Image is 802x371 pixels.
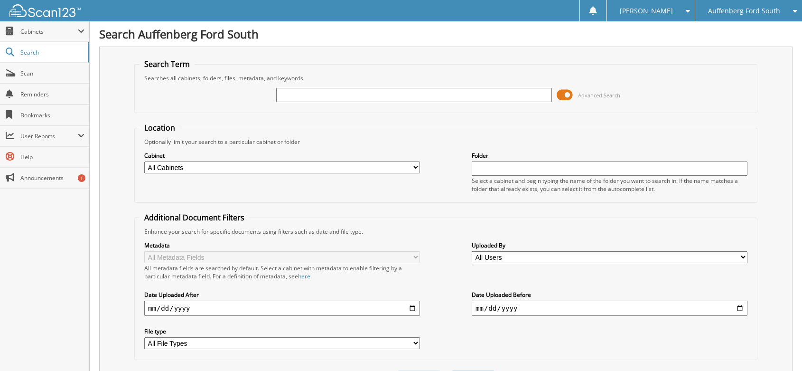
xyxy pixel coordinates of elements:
[140,228,752,236] div: Enhance your search for specific documents using filters such as date and file type.
[472,241,747,249] label: Uploaded By
[298,272,310,280] a: here
[144,241,420,249] label: Metadata
[144,327,420,335] label: File type
[140,59,195,69] legend: Search Term
[140,138,752,146] div: Optionally limit your search to a particular cabinet or folder
[472,301,747,316] input: end
[140,74,752,82] div: Searches all cabinets, folders, files, metadata, and keywords
[20,48,83,57] span: Search
[140,123,180,133] legend: Location
[144,301,420,316] input: start
[99,26,793,42] h1: Search Auffenberg Ford South
[9,4,81,17] img: scan123-logo-white.svg
[144,152,420,160] label: Cabinet
[708,8,780,14] span: Auffenberg Ford South
[20,153,84,161] span: Help
[144,291,420,299] label: Date Uploaded After
[144,264,420,280] div: All metadata fields are searched by default. Select a cabinet with metadata to enable filtering b...
[20,69,84,77] span: Scan
[620,8,673,14] span: [PERSON_NAME]
[140,212,249,223] legend: Additional Document Filters
[472,152,747,160] label: Folder
[20,174,84,182] span: Announcements
[20,111,84,119] span: Bookmarks
[20,90,84,98] span: Reminders
[578,92,620,99] span: Advanced Search
[20,28,78,36] span: Cabinets
[20,132,78,140] span: User Reports
[472,291,747,299] label: Date Uploaded Before
[472,177,747,193] div: Select a cabinet and begin typing the name of the folder you want to search in. If the name match...
[78,174,85,182] div: 1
